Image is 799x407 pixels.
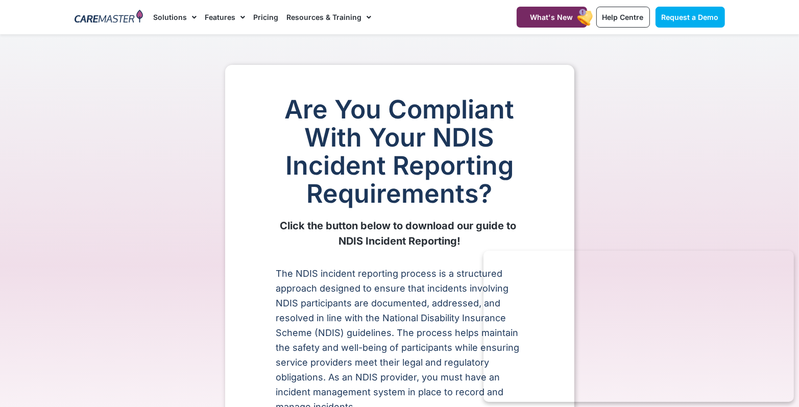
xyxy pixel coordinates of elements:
[662,13,719,21] span: Request a Demo
[483,251,794,402] iframe: Popup CTA
[596,7,650,28] a: Help Centre
[602,13,644,21] span: Help Centre
[75,10,143,25] img: CareMaster Logo
[517,7,587,28] a: What's New
[276,95,523,208] h1: Are You Compliant With Your NDIS Incident Reporting Requirements?
[530,13,573,21] span: What's New
[280,220,519,247] b: Click the button below to download our guide to NDIS Incident Reporting!
[656,7,725,28] a: Request a Demo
